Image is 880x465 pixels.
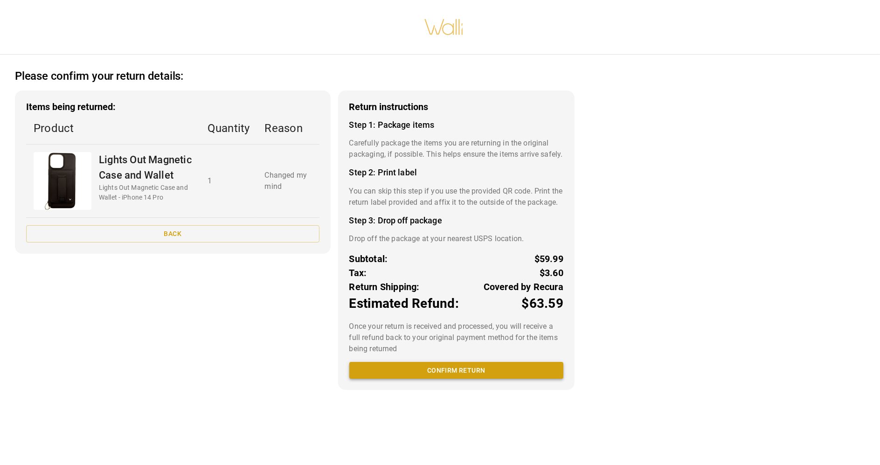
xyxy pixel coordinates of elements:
img: walli-inc.myshopify.com [424,7,464,47]
h4: Step 3: Drop off package [349,215,563,226]
p: You can skip this step if you use the provided QR code. Print the return label provided and affix... [349,186,563,208]
p: $59.99 [534,252,563,266]
button: Confirm return [349,362,563,379]
button: Back [26,225,319,243]
h3: Return instructions [349,102,563,112]
p: Once your return is received and processed, you will receive a full refund back to your original ... [349,321,563,354]
p: Return Shipping: [349,280,420,294]
p: Estimated Refund: [349,294,459,313]
p: Tax: [349,266,367,280]
p: Covered by Recura [484,280,563,294]
p: Drop off the package at your nearest USPS location. [349,233,563,244]
p: Changed my mind [265,170,312,192]
h3: Items being returned: [26,102,319,112]
p: Subtotal: [349,252,388,266]
p: Product [34,120,193,137]
p: Lights Out Magnetic Case and Wallet - iPhone 14 Pro [99,183,193,202]
p: Lights Out Magnetic Case and Wallet [99,152,193,183]
h4: Step 1: Package items [349,120,563,130]
p: 1 [208,175,250,187]
p: Quantity [208,120,250,137]
h2: Please confirm your return details: [15,69,183,83]
p: $3.60 [540,266,563,280]
p: Reason [265,120,312,137]
p: $63.59 [521,294,563,313]
p: Carefully package the items you are returning in the original packaging, if possible. This helps ... [349,138,563,160]
h4: Step 2: Print label [349,167,563,178]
